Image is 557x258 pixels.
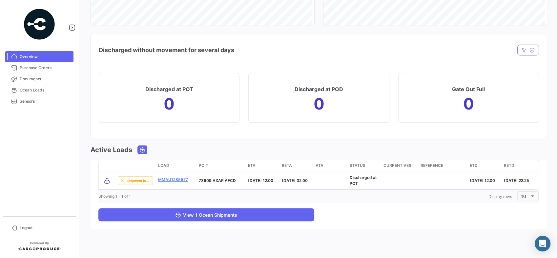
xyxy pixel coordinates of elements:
[521,193,526,199] span: 10
[199,178,243,184] p: 73609 AXAR AFCD
[138,146,147,154] button: Ocean
[5,85,73,96] a: Ocean Loads
[381,160,418,172] datatable-header-cell: Current Vessel
[98,208,314,221] button: View 1 Ocean Shipments
[20,225,71,231] span: Logout
[295,85,343,94] h3: Discharged at POD
[20,54,71,60] span: Overview
[535,236,550,251] div: Abrir Intercom Messenger
[452,85,485,94] h3: Gate Out Full
[463,99,474,109] h1: 0
[467,160,501,172] datatable-header-cell: ETD
[5,96,73,107] a: Sensors
[155,160,196,172] datatable-header-cell: Load
[20,76,71,82] span: Documents
[5,62,73,73] a: Purchase Orders
[20,65,71,71] span: Purchase Orders
[199,163,208,169] span: PO #
[418,160,467,172] datatable-header-cell: Reference
[145,85,193,94] h3: Discharged at POT
[99,46,234,55] h4: Discharged without movement for several days
[5,51,73,62] a: Overview
[347,160,381,172] datatable-header-cell: Status
[158,163,169,169] span: Load
[470,178,495,183] span: [DATE] 12:00
[164,99,175,109] h1: 0
[383,163,415,169] span: Current Vessel
[98,194,131,199] span: Showing 1 - 1 of 1
[158,177,188,183] a: MMAU1285577
[504,178,529,183] span: [DATE] 22:25
[245,160,279,172] datatable-header-cell: ETA
[91,145,132,154] h3: Active Loads
[127,178,150,183] span: Shipment is arriving Early.
[248,163,256,169] span: ETA
[488,194,512,199] span: Display rows
[248,178,273,183] span: [DATE] 12:00
[175,212,237,218] span: View 1 Ocean Shipments
[23,8,56,41] img: powered-by.png
[313,160,347,172] datatable-header-cell: ATA
[5,73,73,85] a: Documents
[115,160,155,172] datatable-header-cell: delayStatus
[350,175,377,186] span: Discharged at POT
[20,87,71,93] span: Ocean Loads
[20,98,71,104] span: Sensors
[501,160,535,172] datatable-header-cell: RETD
[99,160,115,172] datatable-header-cell: transportMode
[350,163,365,169] span: Status
[421,163,443,169] span: Reference
[504,163,514,169] span: RETD
[282,163,292,169] span: RETA
[279,160,313,172] datatable-header-cell: RETA
[470,163,478,169] span: ETD
[282,178,308,183] span: [DATE] 02:00
[316,163,323,169] span: ATA
[196,160,245,172] datatable-header-cell: PO #
[314,99,324,109] h1: 0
